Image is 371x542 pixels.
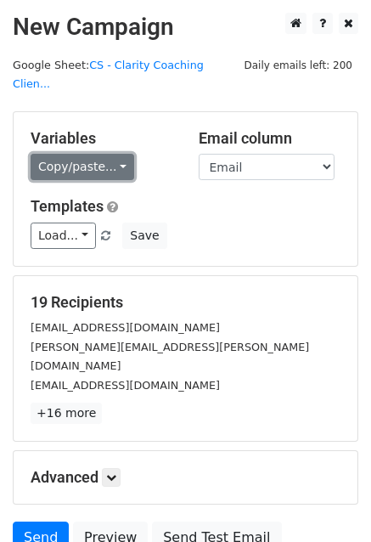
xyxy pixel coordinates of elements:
[31,468,340,487] h5: Advanced
[199,129,341,148] h5: Email column
[31,321,220,334] small: [EMAIL_ADDRESS][DOMAIN_NAME]
[31,403,102,424] a: +16 more
[13,13,358,42] h2: New Campaign
[13,59,204,91] a: CS - Clarity Coaching Clien...
[122,223,166,249] button: Save
[31,197,104,215] a: Templates
[238,59,358,71] a: Daily emails left: 200
[31,293,340,312] h5: 19 Recipients
[31,223,96,249] a: Load...
[286,460,371,542] iframe: Chat Widget
[238,56,358,75] span: Daily emails left: 200
[13,59,204,91] small: Google Sheet:
[31,379,220,392] small: [EMAIL_ADDRESS][DOMAIN_NAME]
[31,154,134,180] a: Copy/paste...
[31,129,173,148] h5: Variables
[31,341,309,373] small: [PERSON_NAME][EMAIL_ADDRESS][PERSON_NAME][DOMAIN_NAME]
